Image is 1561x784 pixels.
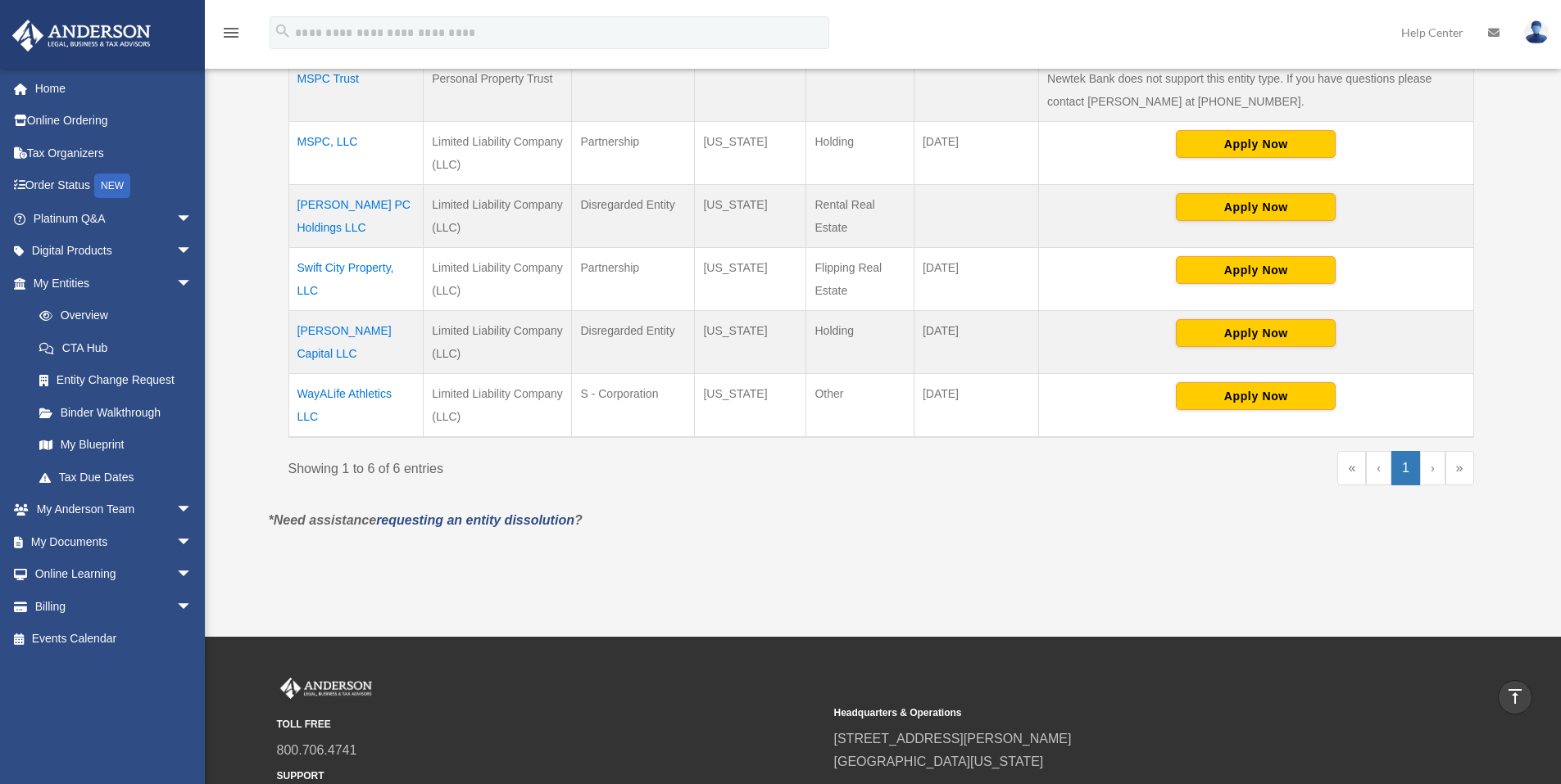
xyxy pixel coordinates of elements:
[1176,256,1336,284] button: Apply Now
[834,732,1072,746] a: [STREET_ADDRESS][PERSON_NAME]
[1498,680,1532,714] a: vertical_align_top
[424,311,572,374] td: Limited Liability Company (LLC)
[914,374,1038,438] td: [DATE]
[572,122,695,185] td: Partnership
[806,248,914,311] td: Flipping Real Estate
[695,185,806,248] td: [US_STATE]
[1524,20,1549,44] img: User Pic
[1445,451,1474,485] a: Last
[288,374,424,438] td: WayALife Athletics LLC
[1039,58,1473,122] td: Newtek Bank does not support this entity type. If you have questions please contact [PERSON_NAME]...
[1176,130,1336,158] button: Apply Now
[572,374,695,438] td: S - Corporation
[176,525,209,559] span: arrow_drop_down
[806,122,914,185] td: Holding
[11,558,217,591] a: Online Learningarrow_drop_down
[94,173,130,198] div: NEW
[1337,451,1366,485] a: First
[23,396,209,429] a: Binder Walkthrough
[11,72,217,105] a: Home
[424,374,572,438] td: Limited Liability Company (LLC)
[914,122,1038,185] td: [DATE]
[376,513,574,527] a: requesting an entity dissolution
[1176,193,1336,221] button: Apply Now
[176,202,209,236] span: arrow_drop_down
[572,248,695,311] td: Partnership
[11,169,217,203] a: Order StatusNEW
[221,23,241,43] i: menu
[572,185,695,248] td: Disregarded Entity
[834,705,1380,722] small: Headquarters & Operations
[695,374,806,438] td: [US_STATE]
[277,716,823,733] small: TOLL FREE
[277,678,375,699] img: Anderson Advisors Platinum Portal
[1366,451,1391,485] a: Previous
[176,235,209,268] span: arrow_drop_down
[7,20,156,52] img: Anderson Advisors Platinum Portal
[572,311,695,374] td: Disregarded Entity
[1505,687,1525,706] i: vertical_align_top
[914,248,1038,311] td: [DATE]
[277,743,357,757] a: 800.706.4741
[288,311,424,374] td: [PERSON_NAME] Capital LLC
[23,331,209,364] a: CTA Hub
[695,122,806,185] td: [US_STATE]
[288,248,424,311] td: Swift City Property, LLC
[176,267,209,300] span: arrow_drop_down
[176,558,209,592] span: arrow_drop_down
[23,429,209,462] a: My Blueprint
[23,461,209,493] a: Tax Due Dates
[288,451,869,480] div: Showing 1 to 6 of 6 entries
[11,590,217,623] a: Billingarrow_drop_down
[1176,319,1336,347] button: Apply Now
[11,105,217,137] a: Online Ordering
[269,513,583,527] em: *Need assistance ?
[914,311,1038,374] td: [DATE]
[11,235,217,268] a: Digital Productsarrow_drop_down
[695,311,806,374] td: [US_STATE]
[11,525,217,558] a: My Documentsarrow_drop_down
[23,300,201,332] a: Overview
[1420,451,1445,485] a: Next
[11,137,217,169] a: Tax Organizers
[288,122,424,185] td: MSPC, LLC
[806,311,914,374] td: Holding
[176,590,209,624] span: arrow_drop_down
[424,58,572,122] td: Personal Property Trust
[695,248,806,311] td: [US_STATE]
[834,755,1044,768] a: [GEOGRAPHIC_DATA][US_STATE]
[424,185,572,248] td: Limited Liability Company (LLC)
[806,374,914,438] td: Other
[288,58,424,122] td: MSPC Trust
[288,185,424,248] td: [PERSON_NAME] PC Holdings LLC
[806,185,914,248] td: Rental Real Estate
[1391,451,1420,485] a: 1
[11,493,217,526] a: My Anderson Teamarrow_drop_down
[11,623,217,656] a: Events Calendar
[11,267,209,300] a: My Entitiesarrow_drop_down
[23,364,209,397] a: Entity Change Request
[1176,382,1336,410] button: Apply Now
[176,493,209,527] span: arrow_drop_down
[274,22,292,40] i: search
[221,29,241,43] a: menu
[11,202,217,235] a: Platinum Q&Aarrow_drop_down
[424,122,572,185] td: Limited Liability Company (LLC)
[424,248,572,311] td: Limited Liability Company (LLC)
